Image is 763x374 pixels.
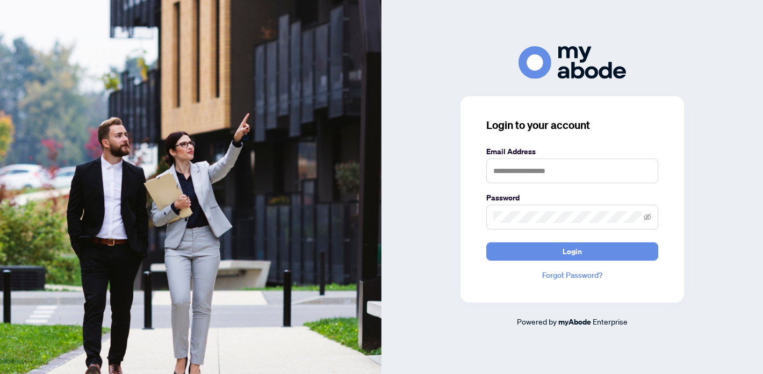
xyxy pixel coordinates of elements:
[644,213,651,221] span: eye-invisible
[486,242,658,261] button: Login
[486,146,658,157] label: Email Address
[486,192,658,204] label: Password
[517,317,557,326] span: Powered by
[486,118,658,133] h3: Login to your account
[486,269,658,281] a: Forgot Password?
[563,243,582,260] span: Login
[519,46,626,79] img: ma-logo
[558,316,591,328] a: myAbode
[593,317,628,326] span: Enterprise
